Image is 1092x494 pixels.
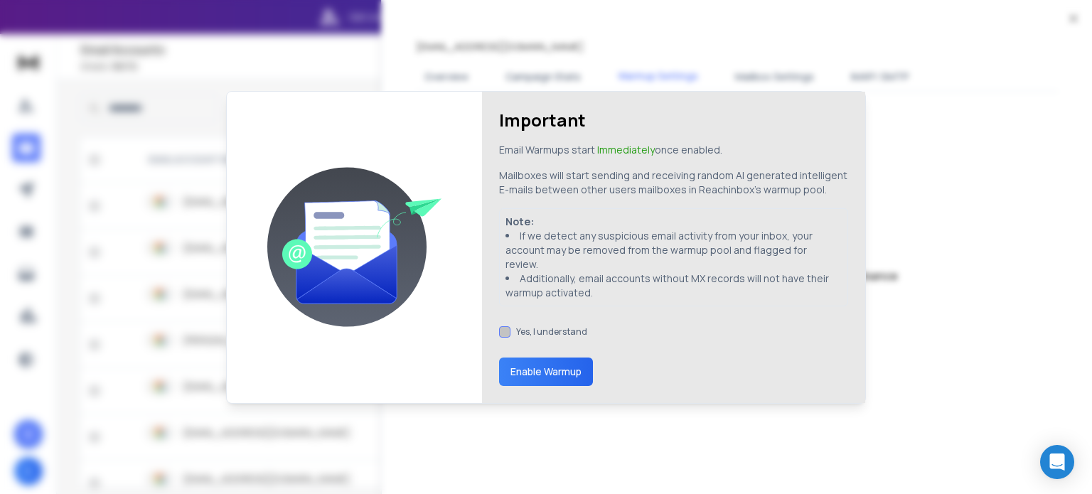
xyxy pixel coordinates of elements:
[1040,445,1074,479] div: Open Intercom Messenger
[499,109,586,131] h1: Important
[157,91,240,100] div: Keywords by Traffic
[37,37,101,48] div: Domain: [URL]
[505,215,842,229] p: Note:
[505,272,842,300] li: Additionally, email accounts without MX records will not have their warmup activated.
[23,23,34,34] img: logo_orange.svg
[23,37,34,48] img: website_grey.svg
[38,90,50,101] img: tab_domain_overview_orange.svg
[597,143,655,156] span: Immediately
[499,143,722,157] p: Email Warmups start once enabled.
[516,326,587,338] label: Yes, I understand
[499,358,593,386] button: Enable Warmup
[54,91,127,100] div: Domain Overview
[499,168,848,197] p: Mailboxes will start sending and receiving random AI generated intelligent E-mails between other ...
[505,229,842,272] li: If we detect any suspicious email activity from your inbox, your account may be removed from the ...
[141,90,153,101] img: tab_keywords_by_traffic_grey.svg
[40,23,70,34] div: v 4.0.25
